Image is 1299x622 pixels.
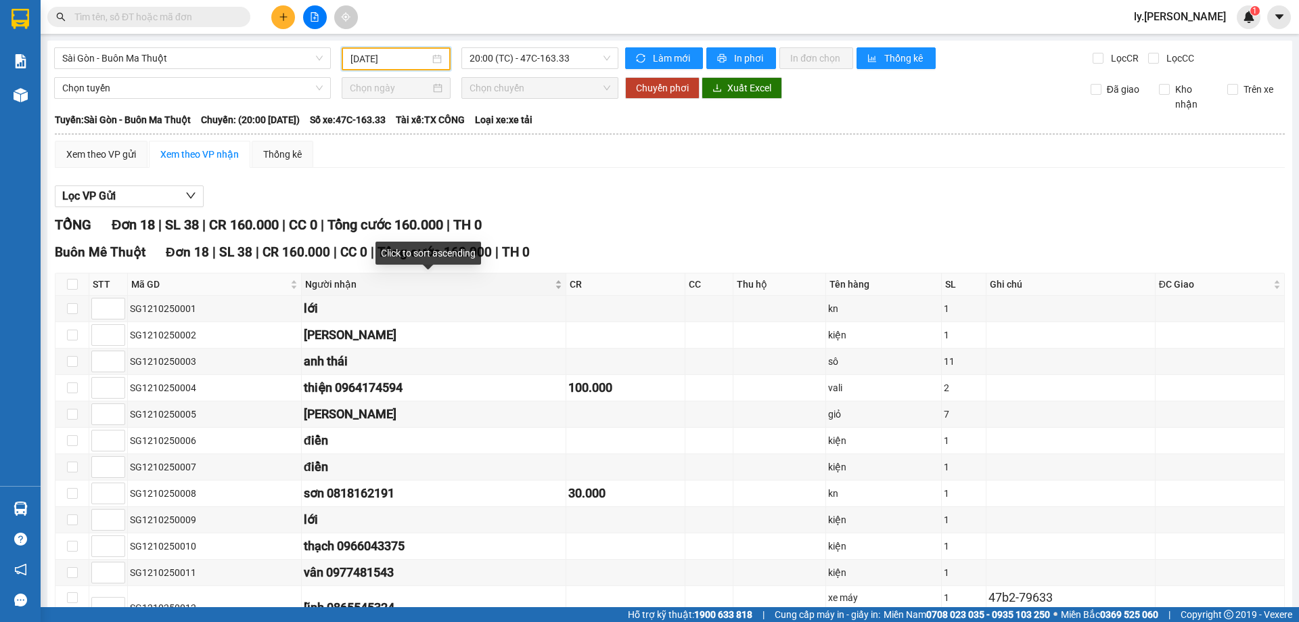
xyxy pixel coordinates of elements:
[926,609,1050,620] strong: 0708 023 035 - 0935 103 250
[944,301,984,316] div: 1
[185,190,196,201] span: down
[502,244,530,260] span: TH 0
[14,533,27,546] span: question-circle
[166,244,209,260] span: Đơn 18
[828,407,939,422] div: giỏ
[826,273,942,296] th: Tên hàng
[55,114,191,125] b: Tuyến: Sài Gòn - Buôn Ma Thuột
[775,607,880,622] span: Cung cấp máy in - giấy in:
[944,328,984,342] div: 1
[944,565,984,580] div: 1
[130,512,299,527] div: SG1210250009
[396,112,465,127] span: Tài xế: TX CÔNG
[566,273,685,296] th: CR
[712,83,722,94] span: download
[1159,277,1271,292] span: ĐC Giao
[130,539,299,554] div: SG1210250010
[304,484,564,503] div: sơn 0818162191
[304,431,564,450] div: điền
[131,277,288,292] span: Mã GD
[986,273,1155,296] th: Ghi chú
[1243,11,1255,23] img: icon-new-feature
[304,510,564,529] div: lới
[568,484,683,503] div: 30.000
[1273,11,1285,23] span: caret-down
[304,458,564,476] div: điền
[702,77,782,99] button: downloadXuất Excel
[706,47,776,69] button: printerIn phơi
[263,147,302,162] div: Thống kê
[944,433,984,448] div: 1
[263,244,330,260] span: CR 160.000
[341,12,350,22] span: aim
[942,273,986,296] th: SL
[55,185,204,207] button: Lọc VP Gửi
[470,78,610,98] span: Chọn chuyến
[209,217,279,233] span: CR 160.000
[304,405,564,424] div: [PERSON_NAME]
[201,112,300,127] span: Chuyến: (20:00 [DATE])
[130,328,299,342] div: SG1210250002
[271,5,295,29] button: plus
[56,12,66,22] span: search
[828,539,939,554] div: kiện
[256,244,259,260] span: |
[475,112,532,127] span: Loại xe: xe tải
[1238,82,1279,97] span: Trên xe
[304,299,564,318] div: lới
[282,217,286,233] span: |
[202,217,206,233] span: |
[1224,610,1233,619] span: copyright
[327,217,443,233] span: Tổng cước 160.000
[130,380,299,395] div: SG1210250004
[944,486,984,501] div: 1
[304,326,564,345] div: [PERSON_NAME]
[867,53,879,64] span: bar-chart
[944,460,984,474] div: 1
[378,244,492,260] span: Tổng cước 160.000
[1267,5,1291,29] button: caret-down
[1061,607,1158,622] span: Miền Bắc
[303,5,327,29] button: file-add
[628,607,752,622] span: Hỗ trợ kỹ thuật:
[12,9,29,29] img: logo-vxr
[130,486,299,501] div: SG1210250008
[14,563,27,576] span: notification
[1170,82,1217,112] span: Kho nhận
[828,590,939,605] div: xe máy
[717,53,729,64] span: printer
[1168,607,1170,622] span: |
[944,380,984,395] div: 2
[62,78,323,98] span: Chọn tuyến
[375,242,481,265] div: Click to sort ascending
[14,502,28,516] img: warehouse-icon
[1106,51,1141,66] span: Lọc CR
[304,537,564,556] div: thạch 0966043375
[944,590,984,605] div: 1
[828,328,939,342] div: kiện
[1123,8,1237,25] span: ly.[PERSON_NAME]
[340,244,367,260] span: CC 0
[828,301,939,316] div: kn
[779,47,853,69] button: In đơn chọn
[279,12,288,22] span: plus
[130,565,299,580] div: SG1210250011
[944,407,984,422] div: 7
[653,51,692,66] span: Làm mới
[350,81,430,95] input: Chọn ngày
[762,607,765,622] span: |
[128,296,302,322] td: SG1210250001
[321,217,324,233] span: |
[128,560,302,586] td: SG1210250011
[128,375,302,401] td: SG1210250004
[453,217,482,233] span: TH 0
[55,217,91,233] span: TỔNG
[158,217,162,233] span: |
[112,217,155,233] span: Đơn 18
[310,12,319,22] span: file-add
[128,533,302,560] td: SG1210250010
[495,244,499,260] span: |
[470,48,610,68] span: 20:00 (TC) - 47C-163.33
[828,354,939,369] div: sô
[14,54,28,68] img: solution-icon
